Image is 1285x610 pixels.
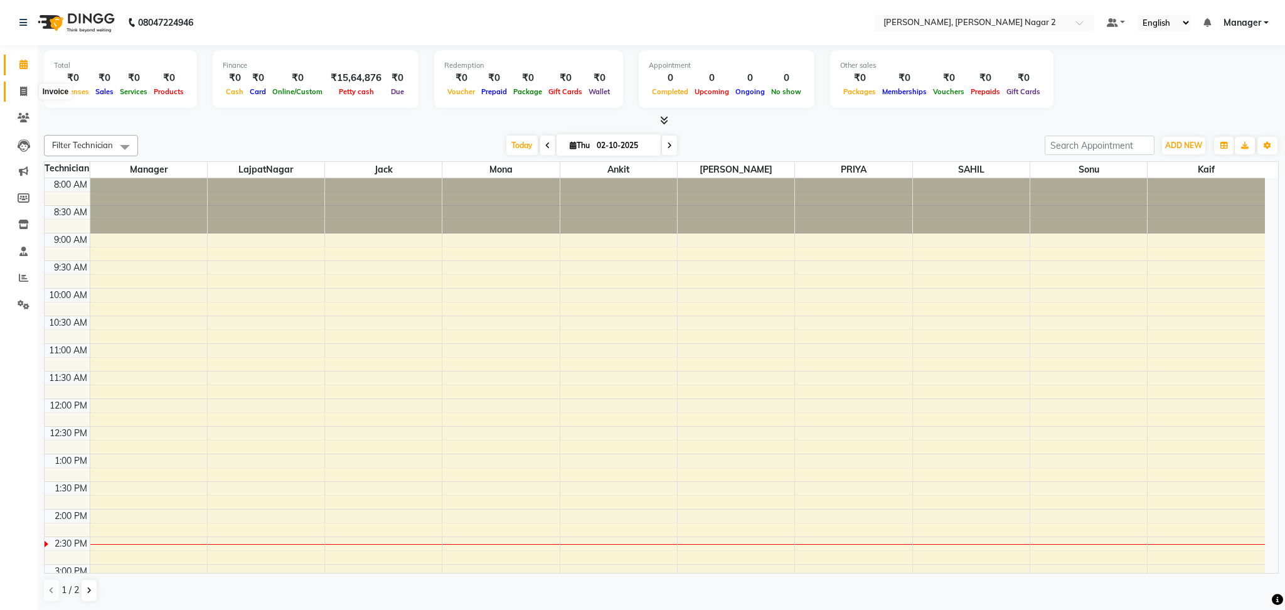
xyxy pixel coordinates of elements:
div: Other sales [840,60,1043,71]
span: Prepaids [968,87,1003,96]
div: 2:00 PM [52,510,90,523]
div: ₹0 [1003,71,1043,85]
span: kaif [1148,162,1265,178]
div: 12:30 PM [47,427,90,440]
span: [PERSON_NAME] [678,162,794,178]
div: ₹0 [510,71,545,85]
span: Gift Cards [1003,87,1043,96]
div: ₹0 [223,71,247,85]
div: 9:30 AM [51,261,90,274]
div: 12:00 PM [47,399,90,412]
span: Gift Cards [545,87,585,96]
span: Completed [649,87,691,96]
span: Vouchers [930,87,968,96]
span: Prepaid [478,87,510,96]
span: sonu [1030,162,1147,178]
div: ₹0 [545,71,585,85]
div: 1:00 PM [52,454,90,468]
div: ₹0 [92,71,117,85]
span: Cash [223,87,247,96]
div: ₹0 [840,71,879,85]
div: 0 [649,71,691,85]
div: ₹0 [478,71,510,85]
span: Ongoing [732,87,768,96]
span: LajpatNagar [208,162,324,178]
div: ₹0 [930,71,968,85]
div: Technician [45,162,90,175]
span: Packages [840,87,879,96]
div: ₹0 [585,71,613,85]
span: Memberships [879,87,930,96]
span: Petty cash [336,87,377,96]
div: Finance [223,60,408,71]
span: Package [510,87,545,96]
div: Appointment [649,60,804,71]
span: Manager [90,162,207,178]
input: 2025-10-02 [593,136,656,155]
div: 2:30 PM [52,537,90,550]
div: 3:00 PM [52,565,90,578]
span: Jack [325,162,442,178]
div: 11:30 AM [46,372,90,385]
span: Today [506,136,538,155]
div: 0 [691,71,732,85]
b: 08047224946 [138,5,193,40]
div: ₹0 [247,71,269,85]
div: ₹0 [879,71,930,85]
div: 10:00 AM [46,289,90,302]
div: 9:00 AM [51,233,90,247]
span: ADD NEW [1165,141,1202,150]
span: Card [247,87,269,96]
div: ₹0 [387,71,408,85]
span: Upcoming [691,87,732,96]
img: logo [32,5,118,40]
div: 11:00 AM [46,344,90,357]
div: Total [54,60,187,71]
span: Services [117,87,151,96]
span: Sales [92,87,117,96]
input: Search Appointment [1045,136,1154,155]
span: 1 / 2 [61,584,79,597]
button: ADD NEW [1162,137,1205,154]
span: PRIYA [795,162,912,178]
div: 1:30 PM [52,482,90,495]
div: ₹0 [444,71,478,85]
div: ₹0 [54,71,92,85]
div: Invoice [40,84,72,99]
span: SAHIL [913,162,1030,178]
div: ₹0 [151,71,187,85]
div: ₹0 [968,71,1003,85]
span: Voucher [444,87,478,96]
div: 10:30 AM [46,316,90,329]
div: 8:00 AM [51,178,90,191]
span: Wallet [585,87,613,96]
span: No show [768,87,804,96]
span: Thu [567,141,593,150]
div: ₹0 [269,71,326,85]
span: Products [151,87,187,96]
div: 8:30 AM [51,206,90,219]
span: Manager [1224,16,1261,29]
div: ₹15,64,876 [326,71,387,85]
div: 0 [768,71,804,85]
div: ₹0 [117,71,151,85]
span: Ankit [560,162,677,178]
div: 0 [732,71,768,85]
span: Mona [442,162,559,178]
span: Online/Custom [269,87,326,96]
span: Due [388,87,407,96]
div: Redemption [444,60,613,71]
span: Filter Technician [52,140,113,150]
